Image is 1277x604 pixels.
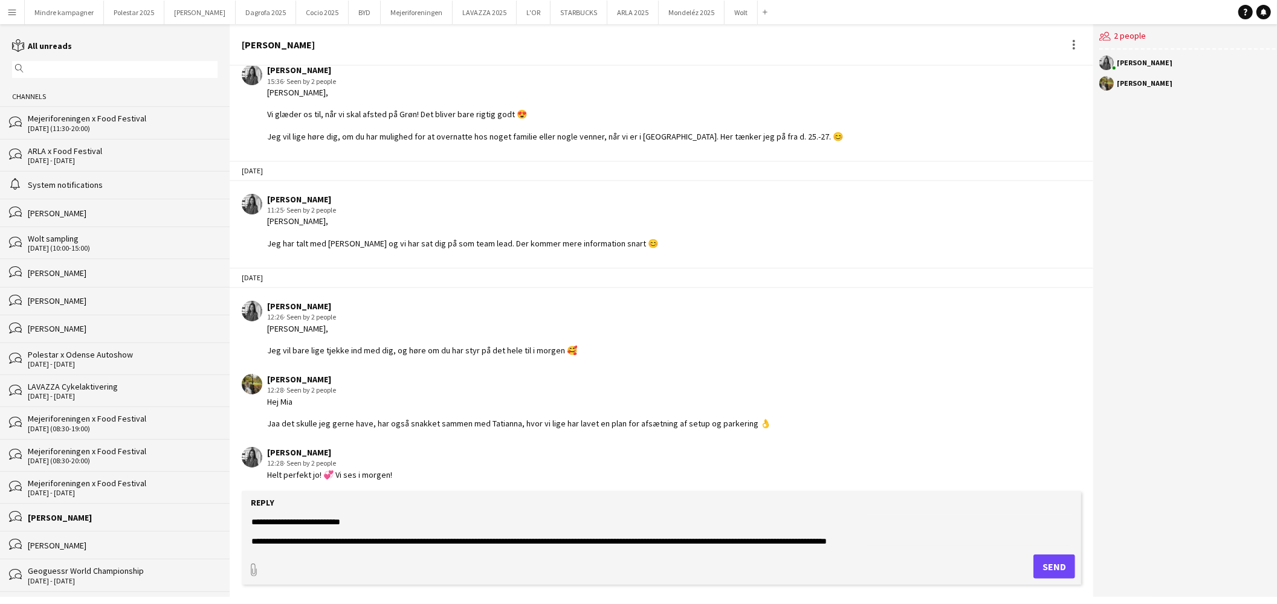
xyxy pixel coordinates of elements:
button: STARBUCKS [551,1,607,24]
div: [DATE] (08:30-20:00) [28,457,218,465]
button: Wolt [725,1,758,24]
div: [DATE] (08:30-19:00) [28,425,218,433]
div: [DATE] - [DATE] [28,360,218,368]
button: Cocio 2025 [296,1,349,24]
div: [PERSON_NAME] [28,268,218,278]
span: · Seen by 2 people [283,385,336,394]
div: Mejeriforeningen x Food Festival [28,413,218,424]
div: LAVAZZA Cykelaktivering [28,381,218,392]
div: Mejeriforeningen x Food Festival [28,478,218,489]
div: [PERSON_NAME] [1117,59,1172,66]
div: [PERSON_NAME] [267,447,392,458]
button: Dagrofa 2025 [236,1,296,24]
div: 15:36 [267,76,843,87]
div: [PERSON_NAME] [28,323,218,334]
button: Mondeléz 2025 [659,1,725,24]
span: · Seen by 2 people [283,458,336,467]
div: [PERSON_NAME], Jeg har talt med [PERSON_NAME] og vi har sat dig på som team lead. Der kommer mere... [267,216,658,249]
div: 12:26 [267,312,577,323]
button: L'OR [517,1,551,24]
div: [PERSON_NAME], Jeg vil bare lige tjekke ind med dig, og høre om du har styr på det hele til i mor... [267,323,577,356]
div: [PERSON_NAME] [267,301,577,312]
label: Reply [251,497,274,508]
div: Hej Mia Jaa det skulle jeg gerne have, har også snakket sammen med Tatianna, hvor vi lige har lav... [267,396,771,429]
div: [DATE] (10:00-15:00) [28,244,218,252]
button: [PERSON_NAME] [164,1,236,24]
button: Polestar 2025 [104,1,164,24]
div: Geoguessr World Championship [28,565,218,576]
div: [PERSON_NAME] [242,39,315,50]
div: [DATE] - [DATE] [28,577,218,585]
div: Mejeriforeningen x Food Festival [28,446,218,457]
div: Polestar x Odense Autoshow [28,349,218,360]
div: [DATE] - [DATE] [28,156,218,165]
div: [DATE] [230,161,1093,181]
span: · Seen by 2 people [283,205,336,214]
a: All unreads [12,40,72,51]
div: [DATE] - [DATE] [28,489,218,497]
button: Send [1033,554,1075,579]
div: ARLA x Food Festival [28,146,218,156]
div: 12:28 [267,458,392,469]
div: Helt perfekt jo! 💞 Vi ses i morgen! [267,469,392,480]
button: ARLA 2025 [607,1,659,24]
div: [DATE] [230,268,1093,288]
button: BYD [349,1,381,24]
div: Mejeriforeningen x Food Festival [28,113,218,124]
button: LAVAZZA 2025 [453,1,517,24]
button: Mindre kampagner [25,1,104,24]
div: [PERSON_NAME] [267,194,658,205]
div: [PERSON_NAME] [1117,80,1172,87]
div: [DATE] (11:30-20:00) [28,124,218,133]
div: [PERSON_NAME] [28,208,218,219]
div: [PERSON_NAME] [28,295,218,306]
div: [PERSON_NAME] [28,512,218,523]
div: 12:28 [267,385,771,396]
div: System notifications [28,179,218,190]
div: [PERSON_NAME], Vi glæder os til, når vi skal afsted på Grøn! Det bliver bare rigtig godt 😍 Jeg vi... [267,87,843,142]
button: Mejeriforeningen [381,1,453,24]
div: [DATE] - [DATE] [28,392,218,400]
div: [PERSON_NAME] [267,374,771,385]
div: 11:25 [267,205,658,216]
div: [PERSON_NAME] [267,65,843,75]
div: Wolt sampling [28,233,218,244]
span: · Seen by 2 people [283,312,336,321]
div: 2 people [1099,24,1276,50]
div: [PERSON_NAME] [28,540,218,551]
span: · Seen by 2 people [283,77,336,86]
